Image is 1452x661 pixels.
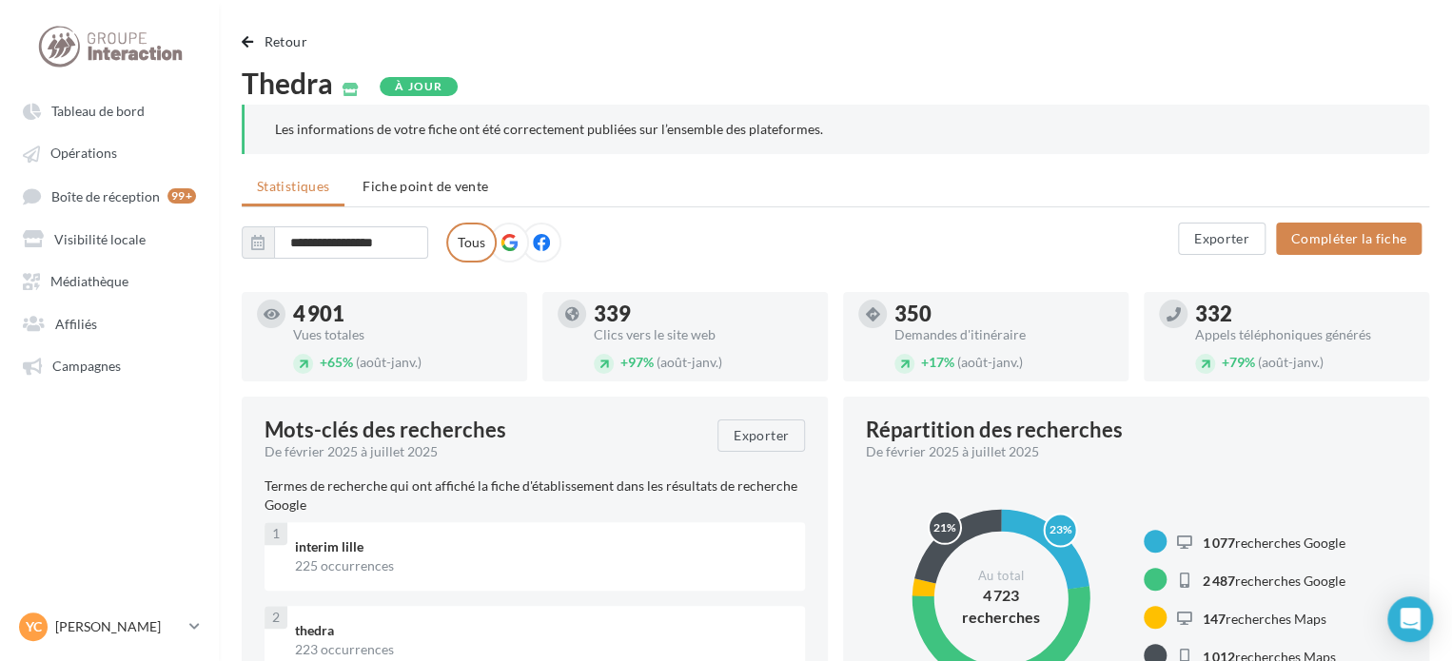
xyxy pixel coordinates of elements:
[265,522,287,545] div: 1
[620,354,654,370] span: 97%
[295,621,790,640] div: thedra
[1203,534,1345,550] span: recherches Google
[11,262,207,297] a: Médiathèque
[594,328,813,341] div: Clics vers le site web
[293,328,512,341] div: Vues totales
[1222,354,1255,370] span: 79%
[11,93,207,127] a: Tableau de bord
[894,303,1113,324] div: 350
[50,273,128,289] span: Médiathèque
[957,354,1023,370] span: (août-janv.)
[50,146,117,162] span: Opérations
[167,188,196,204] div: 99+
[26,617,42,636] span: YC
[242,68,333,97] span: Thedra
[1268,229,1429,245] a: Compléter la fiche
[295,640,790,659] div: 223 occurrences
[11,178,207,213] a: Boîte de réception 99+
[921,354,954,370] span: 17%
[320,354,353,370] span: 65%
[54,230,146,246] span: Visibilité locale
[1178,223,1266,255] button: Exporter
[356,354,422,370] span: (août-janv.)
[265,476,805,515] p: Termes de recherche qui ont affiché la fiche d'établissement dans les résultats de recherche Google
[1387,596,1433,642] div: Open Intercom Messenger
[866,442,1391,461] div: De février 2025 à juillet 2025
[11,135,207,169] a: Opérations
[275,120,1399,139] div: Les informations de votre fiche ont été correctement publiées sur l’ensemble des plateformes.
[894,328,1113,341] div: Demandes d'itinéraire
[717,419,805,452] button: Exporter
[1203,610,1326,626] span: recherches Maps
[11,305,207,340] a: Affiliés
[1222,354,1229,370] span: +
[620,354,628,370] span: +
[1203,572,1235,588] span: 2 487
[657,354,722,370] span: (août-janv.)
[1195,328,1414,341] div: Appels téléphoniques générés
[265,606,287,629] div: 2
[293,303,512,324] div: 4 901
[51,103,145,119] span: Tableau de bord
[52,358,121,374] span: Campagnes
[1203,572,1345,588] span: recherches Google
[320,354,327,370] span: +
[363,178,488,194] span: Fiche point de vente
[921,354,929,370] span: +
[594,303,813,324] div: 339
[1258,354,1324,370] span: (août-janv.)
[55,315,97,331] span: Affiliés
[1203,534,1235,550] span: 1 077
[15,609,204,645] a: YC [PERSON_NAME]
[1276,223,1422,255] button: Compléter la fiche
[446,223,497,262] label: Tous
[265,442,702,461] div: De février 2025 à juillet 2025
[1195,303,1414,324] div: 332
[51,187,160,204] span: Boîte de réception
[295,556,790,575] div: 225 occurrences
[866,419,1123,440] div: Répartition des recherches
[380,77,458,96] div: À jour
[265,419,506,440] span: Mots-clés des recherches
[11,347,207,381] a: Campagnes
[55,617,182,636] p: [PERSON_NAME]
[1203,610,1226,626] span: 147
[11,221,207,255] a: Visibilité locale
[265,33,307,49] span: Retour
[295,537,790,556] div: interim lille
[242,30,315,53] button: Retour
